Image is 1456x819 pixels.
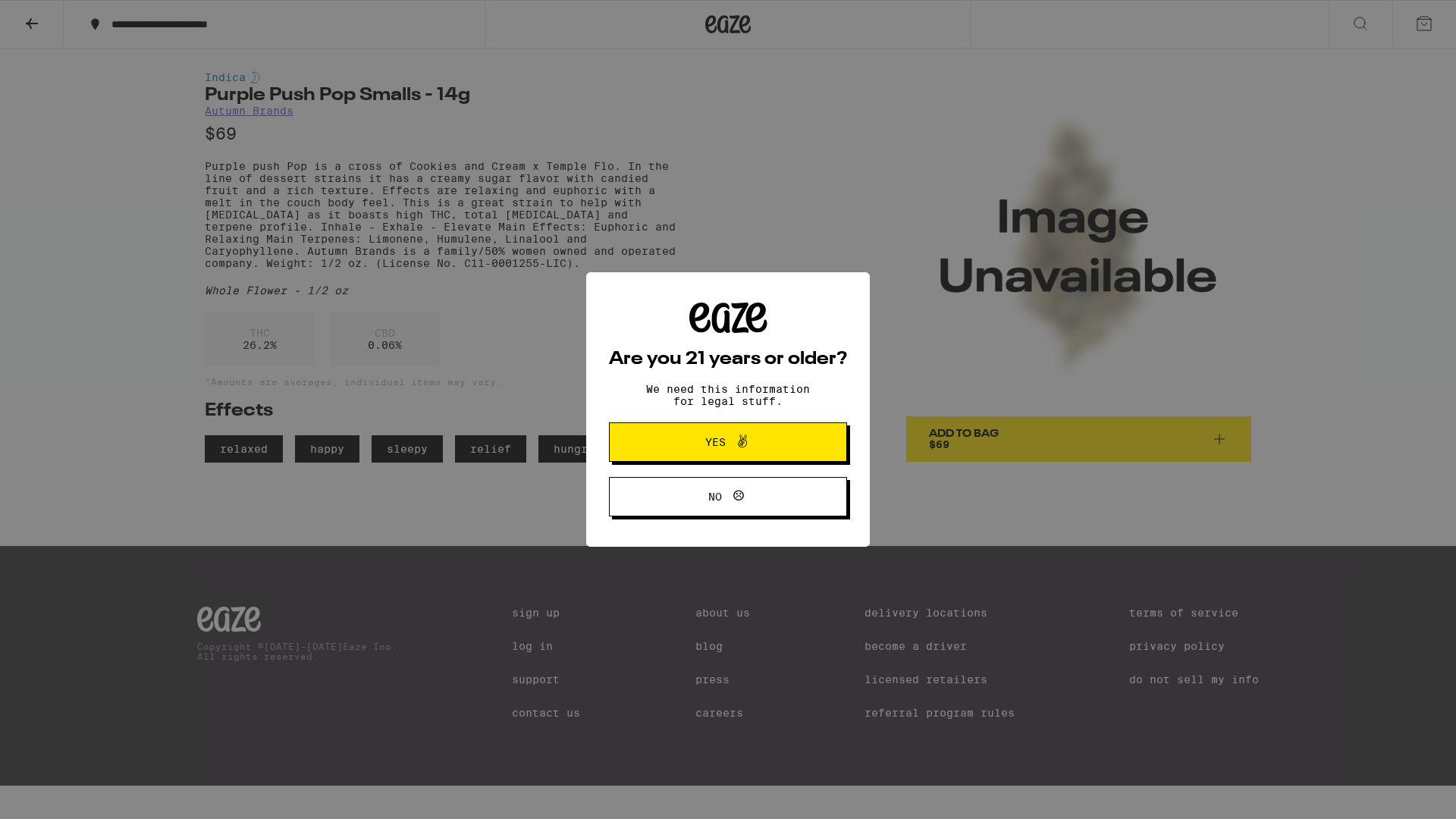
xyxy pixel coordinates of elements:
button: No [609,477,847,516]
p: We need this information for legal stuff. [633,383,823,407]
iframe: Opens a widget where you can find more information [1361,773,1441,811]
span: No [708,491,722,502]
span: Yes [705,437,726,447]
h2: Are you 21 years or older? [609,350,847,369]
button: Yes [609,422,847,462]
